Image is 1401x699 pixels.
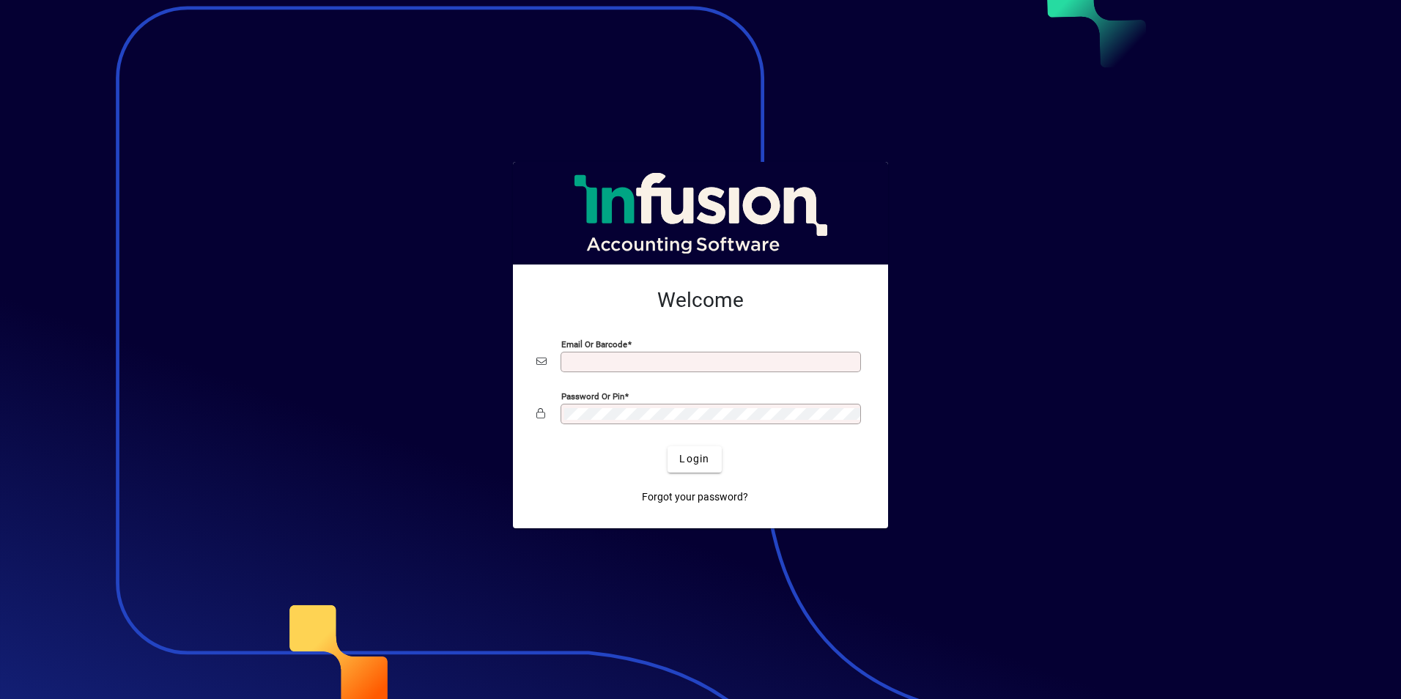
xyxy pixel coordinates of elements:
button: Login [668,446,721,473]
mat-label: Password or Pin [561,391,624,401]
mat-label: Email or Barcode [561,339,627,349]
span: Login [679,451,709,467]
h2: Welcome [536,288,865,313]
span: Forgot your password? [642,489,748,505]
a: Forgot your password? [636,484,754,511]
